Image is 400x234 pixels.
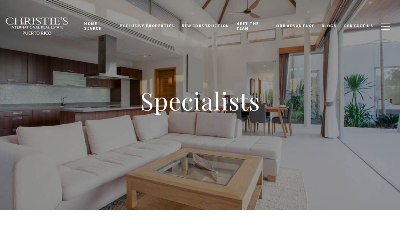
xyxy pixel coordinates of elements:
[120,23,175,28] span: Exclusive Properties
[273,17,318,35] a: Our Advantage
[321,23,337,28] span: Blogs
[343,23,373,28] span: Contact Us
[276,23,314,28] span: Our Advantage
[5,17,69,35] img: Christie's International Real Estate black text logo
[117,17,178,35] a: Exclusive Properties
[178,17,233,35] a: New Construction
[182,23,229,28] span: New Construction
[60,85,340,116] h1: Specialists
[318,17,340,35] a: Blogs
[81,15,116,37] a: Home Search
[233,15,273,37] a: Meet the Team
